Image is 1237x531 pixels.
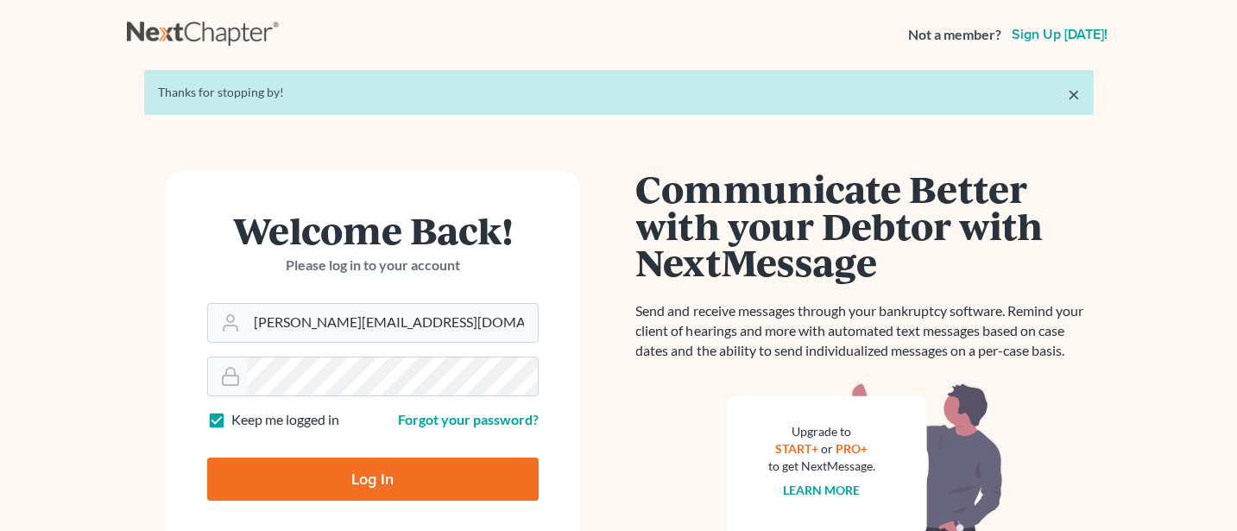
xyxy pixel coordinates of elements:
span: or [821,441,833,456]
div: Upgrade to [768,423,875,440]
h1: Welcome Back! [207,212,539,249]
label: Keep me logged in [231,410,339,430]
div: Thanks for stopping by! [158,84,1080,101]
a: PRO+ [836,441,868,456]
a: Sign up [DATE]! [1008,28,1111,41]
a: START+ [775,441,818,456]
strong: Not a member? [908,25,1001,45]
a: × [1068,84,1080,104]
input: Email Address [247,304,538,342]
p: Send and receive messages through your bankruptcy software. Remind your client of hearings and mo... [636,301,1094,361]
a: Forgot your password? [398,411,539,427]
p: Please log in to your account [207,256,539,275]
input: Log In [207,458,539,501]
a: Learn more [783,483,860,497]
div: to get NextMessage. [768,458,875,475]
h1: Communicate Better with your Debtor with NextMessage [636,170,1094,281]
